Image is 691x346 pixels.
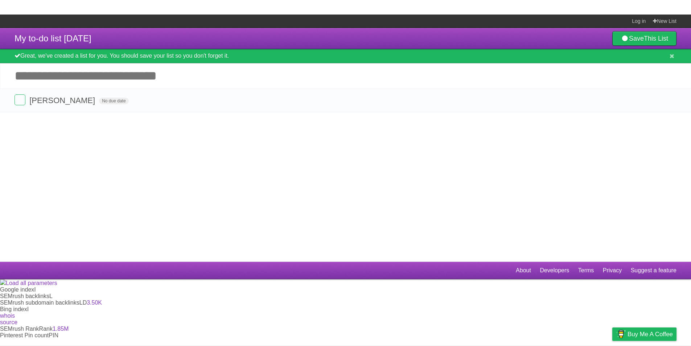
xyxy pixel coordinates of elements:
[516,264,531,277] a: About
[79,300,87,306] span: LD
[632,15,646,28] a: Log in
[87,300,102,306] a: 3.50K
[15,33,91,43] span: My to-do list [DATE]
[653,15,676,28] a: New List
[27,306,29,312] span: I
[53,326,69,332] a: 1.85M
[578,264,594,277] a: Terms
[15,94,25,105] label: Done
[99,98,128,104] span: No due date
[49,293,53,299] span: L
[612,327,676,341] a: Buy me a coffee
[39,326,53,332] span: Rank
[628,328,673,341] span: Buy me a coffee
[34,286,36,293] span: I
[540,264,569,277] a: Developers
[631,264,676,277] a: Suggest a feature
[29,96,97,105] span: [PERSON_NAME]
[644,35,668,42] b: This List
[6,280,57,286] span: Load all parameters
[616,328,626,340] img: Buy me a coffee
[612,31,676,46] a: SaveThis List
[49,332,58,338] span: PIN
[603,264,622,277] a: Privacy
